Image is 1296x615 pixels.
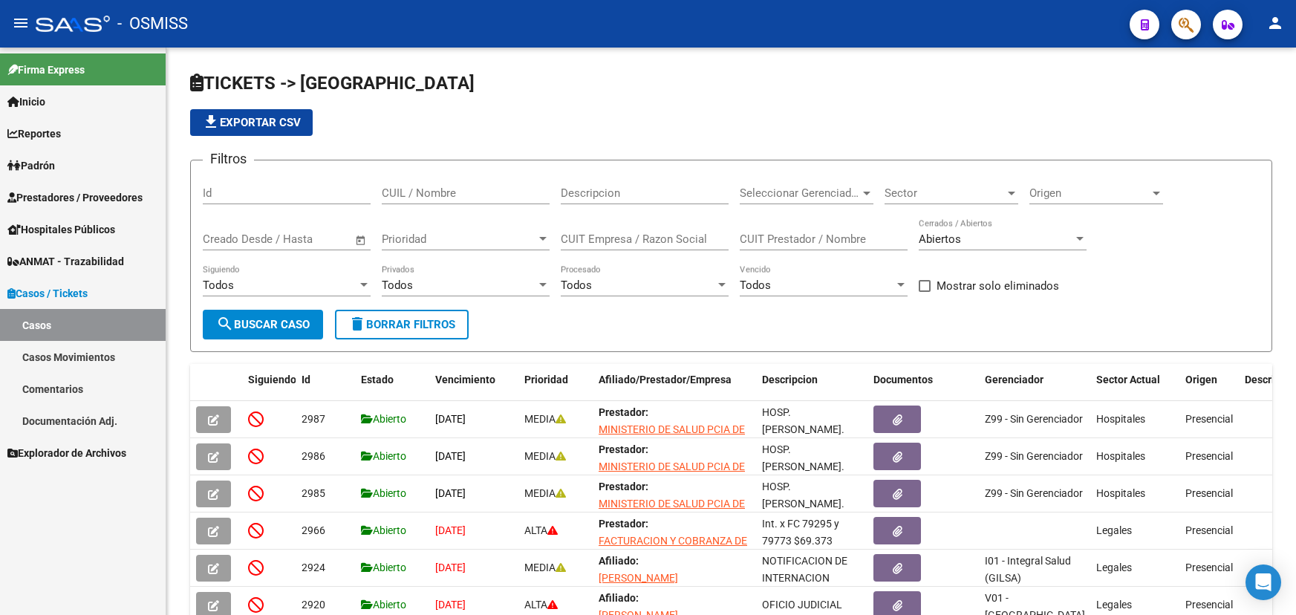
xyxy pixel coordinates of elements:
[762,406,844,452] span: HOSP.[PERSON_NAME]. 0137-00006254
[867,364,979,413] datatable-header-cell: Documentos
[599,406,648,418] strong: Prestador:
[762,555,847,584] span: NOTIFICACION DE INTERNACION
[7,157,55,174] span: Padrón
[599,374,732,385] span: Afiliado/Prestador/Empresa
[361,413,406,425] span: Abierto
[1096,413,1145,425] span: Hospitales
[524,599,558,611] span: ALTA
[1096,599,1132,611] span: Legales
[302,524,325,536] span: 2966
[1029,186,1150,200] span: Origen
[435,524,466,536] span: [DATE]
[985,555,1071,584] span: I01 - Integral Salud (GILSA)
[216,315,234,333] mat-icon: search
[762,374,818,385] span: Descripcion
[302,413,325,425] span: 2987
[348,315,366,333] mat-icon: delete
[117,7,188,40] span: - OSMISS
[1096,524,1132,536] span: Legales
[762,599,842,611] span: OFICIO JUDICIAL
[985,374,1043,385] span: Gerenciador
[276,232,348,246] input: Fecha fin
[7,285,88,302] span: Casos / Tickets
[7,189,143,206] span: Prestadores / Proveedores
[561,279,592,292] span: Todos
[599,535,748,564] span: FACTURACION Y COBRANZA DE LOS EFECTORES PUBLICOS S.E.
[435,413,466,425] span: [DATE]
[435,374,495,385] span: Vencimiento
[762,443,844,489] span: HOSP.[PERSON_NAME]. 0137-00006256
[599,572,678,601] span: [PERSON_NAME] [PERSON_NAME]
[296,364,355,413] datatable-header-cell: Id
[1185,374,1217,385] span: Origen
[1185,562,1233,573] span: Presencial
[361,599,406,611] span: Abierto
[302,562,325,573] span: 2924
[12,14,30,32] mat-icon: menu
[873,374,933,385] span: Documentos
[202,116,301,129] span: Exportar CSV
[599,443,648,455] strong: Prestador:
[599,461,745,489] span: MINISTERIO DE SALUD PCIA DE BS AS
[203,279,234,292] span: Todos
[919,232,961,246] span: Abiertos
[524,374,568,385] span: Prioridad
[1096,374,1160,385] span: Sector Actual
[599,498,745,527] span: MINISTERIO DE SALUD PCIA DE BS AS
[762,518,839,547] span: Int. x FC 79295 y 79773 $69.373
[1090,364,1179,413] datatable-header-cell: Sector Actual
[599,592,639,604] strong: Afiliado:
[435,487,466,499] span: [DATE]
[382,279,413,292] span: Todos
[1185,487,1233,499] span: Presencial
[203,310,323,339] button: Buscar Caso
[382,232,536,246] span: Prioridad
[740,279,771,292] span: Todos
[1096,450,1145,462] span: Hospitales
[1096,562,1132,573] span: Legales
[429,364,518,413] datatable-header-cell: Vencimiento
[524,413,566,425] span: MEDIA
[242,364,296,413] datatable-header-cell: Siguiendo
[7,445,126,461] span: Explorador de Archivos
[1185,413,1233,425] span: Presencial
[756,364,867,413] datatable-header-cell: Descripcion
[518,364,593,413] datatable-header-cell: Prioridad
[1096,487,1145,499] span: Hospitales
[302,599,325,611] span: 2920
[348,318,455,331] span: Borrar Filtros
[302,450,325,462] span: 2986
[599,423,745,452] span: MINISTERIO DE SALUD PCIA DE BS AS
[979,364,1090,413] datatable-header-cell: Gerenciador
[1245,564,1281,600] div: Open Intercom Messenger
[985,487,1083,499] span: Z99 - Sin Gerenciador
[248,374,296,385] span: Siguiendo
[361,450,406,462] span: Abierto
[203,149,254,169] h3: Filtros
[435,562,466,573] span: [DATE]
[599,481,648,492] strong: Prestador:
[202,113,220,131] mat-icon: file_download
[216,318,310,331] span: Buscar Caso
[7,126,61,142] span: Reportes
[1185,524,1233,536] span: Presencial
[740,186,860,200] span: Seleccionar Gerenciador
[335,310,469,339] button: Borrar Filtros
[361,524,406,536] span: Abierto
[435,599,466,611] span: [DATE]
[302,374,310,385] span: Id
[1266,14,1284,32] mat-icon: person
[524,450,566,462] span: MEDIA
[7,253,124,270] span: ANMAT - Trazabilidad
[7,94,45,110] span: Inicio
[524,487,566,499] span: MEDIA
[190,73,475,94] span: TICKETS -> [GEOGRAPHIC_DATA]
[985,450,1083,462] span: Z99 - Sin Gerenciador
[190,109,313,136] button: Exportar CSV
[7,221,115,238] span: Hospitales Públicos
[524,562,566,573] span: MEDIA
[7,62,85,78] span: Firma Express
[885,186,1005,200] span: Sector
[355,364,429,413] datatable-header-cell: Estado
[361,487,406,499] span: Abierto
